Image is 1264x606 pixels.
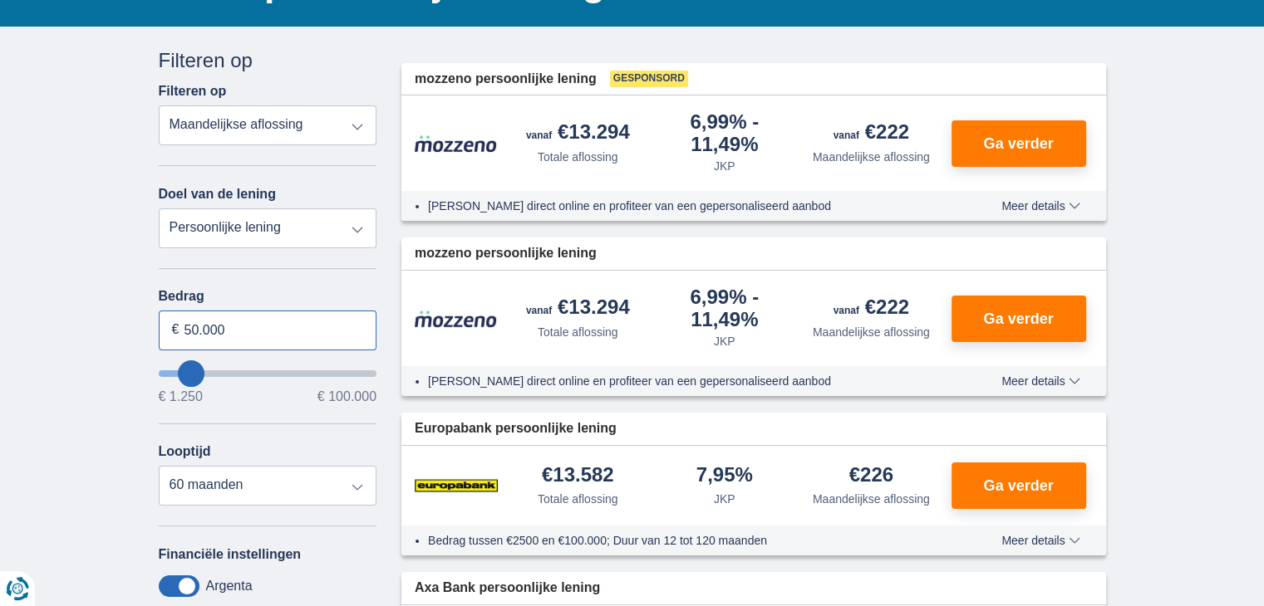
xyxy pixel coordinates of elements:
img: product.pl.alt Europabank [415,465,498,506]
span: Axa Bank persoonlijke lening [415,579,600,598]
input: wantToBorrow [159,370,377,377]
div: JKP [714,491,735,507]
button: Ga verder [952,462,1086,509]
div: €13.294 [526,122,630,145]
div: Totale aflossing [538,324,618,340]
span: € [172,320,180,340]
span: € 1.250 [159,390,203,403]
label: Argenta [206,579,253,594]
button: Ga verder [952,120,1086,167]
label: Looptijd [159,444,211,459]
span: Meer details [1001,375,1080,387]
span: Meer details [1001,535,1080,546]
div: Totale aflossing [538,491,618,507]
div: Maandelijkse aflossing [813,491,930,507]
span: Europabank persoonlijke lening [415,419,617,438]
div: €222 [834,122,909,145]
div: €226 [849,465,893,487]
li: Bedrag tussen €2500 en €100.000; Duur van 12 tot 120 maanden [428,532,941,549]
div: Totale aflossing [538,149,618,165]
span: mozzeno persoonlijke lening [415,70,597,89]
span: Meer details [1001,200,1080,212]
button: Ga verder [952,296,1086,342]
img: product.pl.alt Mozzeno [415,134,498,153]
label: Filteren op [159,84,227,99]
div: JKP [714,158,735,174]
label: Financiële instellingen [159,547,302,562]
div: €13.582 [542,465,614,487]
div: Filteren op [159,46,377,75]
label: Doel van de lening [159,187,276,202]
span: Gesponsord [610,71,688,87]
div: Maandelijkse aflossing [813,149,930,165]
li: [PERSON_NAME] direct online en profiteer van een gepersonaliseerd aanbod [428,373,941,389]
img: product.pl.alt Mozzeno [415,310,498,328]
button: Meer details [989,374,1092,388]
span: mozzeno persoonlijke lening [415,244,597,263]
span: Ga verder [983,478,1053,493]
button: Meer details [989,534,1092,547]
button: Meer details [989,199,1092,213]
div: Maandelijkse aflossing [813,324,930,340]
div: €222 [834,297,909,320]
span: Ga verder [983,136,1053,151]
span: Ga verder [983,311,1053,326]
div: JKP [714,333,735,349]
div: €13.294 [526,297,630,320]
span: € 100.000 [317,390,376,403]
div: 7,95% [696,465,753,487]
label: Bedrag [159,289,377,304]
div: 6,99% [658,287,792,330]
li: [PERSON_NAME] direct online en profiteer van een gepersonaliseerd aanbod [428,198,941,214]
div: 6,99% [658,112,792,154]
